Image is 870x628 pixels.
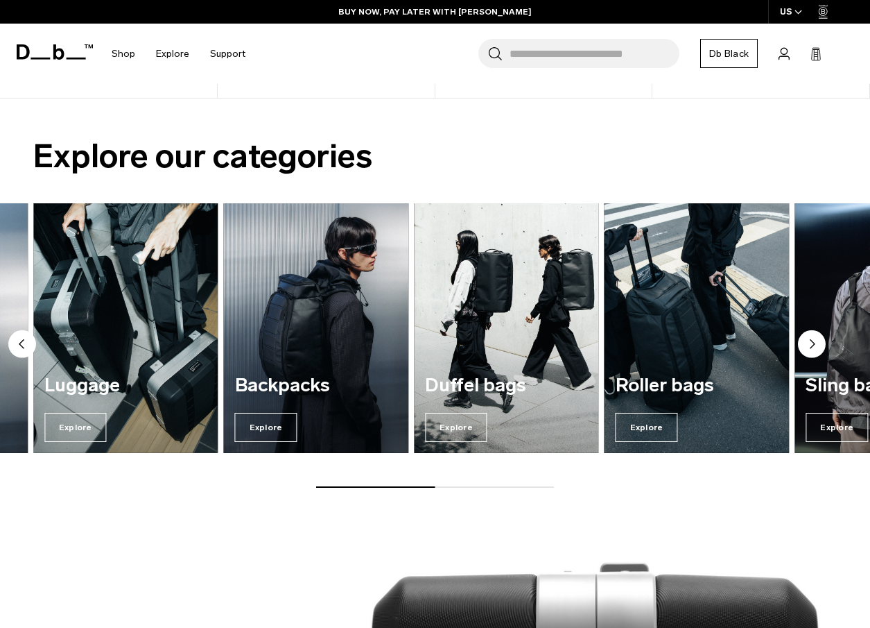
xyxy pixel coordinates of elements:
a: Backpacks Explore [224,203,409,453]
h3: Duffel bags [425,375,588,396]
nav: Main Navigation [101,24,256,84]
a: Explore [156,29,189,78]
div: 3 / 7 [224,203,409,453]
a: Duffel bags Explore [414,203,599,453]
a: Luggage Explore [33,203,218,453]
a: Db Black [700,39,758,68]
div: 5 / 7 [604,203,790,453]
h3: Luggage [44,375,207,396]
a: Shop [112,29,135,78]
h3: Roller bags [616,375,778,396]
a: BUY NOW, PAY LATER WITH [PERSON_NAME] [338,6,532,18]
button: Next slide [798,330,826,361]
h2: Explore our categories [33,132,837,181]
span: Explore [44,413,107,442]
span: Explore [425,413,487,442]
a: Support [210,29,245,78]
span: Explore [806,413,868,442]
span: Explore [235,413,297,442]
button: Previous slide [8,330,36,361]
span: Explore [616,413,678,442]
a: Roller bags Explore [604,203,790,453]
div: 2 / 7 [33,203,218,453]
h3: Backpacks [235,375,398,396]
div: 4 / 7 [414,203,599,453]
